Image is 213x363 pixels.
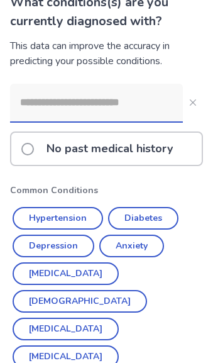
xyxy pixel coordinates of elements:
button: Depression [13,235,94,257]
button: [DEMOGRAPHIC_DATA] [13,290,147,313]
input: Close [10,84,183,121]
button: [MEDICAL_DATA] [13,318,119,340]
button: Anxiety [99,235,164,257]
button: Close [183,92,203,113]
p: No past medical history [39,133,180,165]
div: This data can improve the accuracy in predicting your possible conditions. [10,38,203,69]
button: [MEDICAL_DATA] [13,262,119,285]
button: Diabetes [108,207,178,230]
p: Common Conditions [10,184,203,197]
button: Hypertension [13,207,103,230]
